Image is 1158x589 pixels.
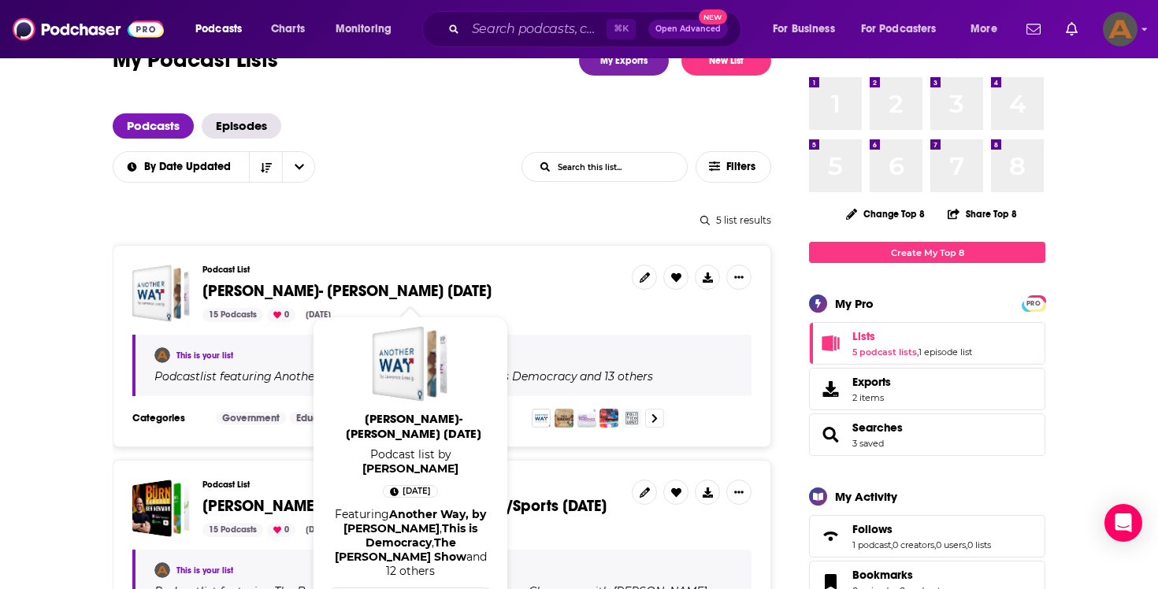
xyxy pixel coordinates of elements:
[919,346,972,357] a: 1 episode list
[726,161,758,172] span: Filters
[113,113,194,139] a: Podcasts
[580,369,653,383] p: and 13 others
[852,329,875,343] span: Lists
[325,411,502,447] a: [PERSON_NAME]- [PERSON_NAME] [DATE]
[328,507,492,578] div: Featuring and 12 others
[809,413,1045,456] span: Searches
[336,18,392,40] span: Monitoring
[726,265,752,290] button: Show More Button
[325,17,412,42] button: open menu
[815,378,846,400] span: Exports
[202,496,607,516] span: [PERSON_NAME]- [PERSON_NAME] Round 3/Sports [DATE]
[1024,298,1043,309] span: PRO
[815,424,846,446] a: Searches
[437,11,756,47] div: Search podcasts, credits, & more...
[852,438,884,449] a: 3 saved
[696,151,771,183] button: Filters
[852,392,891,403] span: 2 items
[648,20,728,39] button: Open AdvancedNew
[852,420,903,435] a: Searches
[555,409,573,428] img: This is Democracy
[681,46,771,76] button: New List
[272,370,470,383] a: Another Way, by [PERSON_NAME]…
[132,265,190,322] a: Ainsley Shea- Patrick Rosenstiel 9/19/24
[432,535,434,550] span: ,
[936,539,966,550] a: 0 users
[1103,12,1138,46] span: Logged in as AinsleyShea
[202,523,263,537] div: 15 Podcasts
[466,17,607,42] input: Search podcasts, credits, & more...
[13,14,164,44] a: Podchaser - Follow, Share and Rate Podcasts
[835,489,897,504] div: My Activity
[202,498,607,515] a: [PERSON_NAME]- [PERSON_NAME] Round 3/Sports [DATE]
[473,370,577,383] a: This is Democracy
[267,523,295,537] div: 0
[144,161,236,172] span: By Date Updated
[362,461,458,476] a: Ainsley Shea
[1024,297,1043,309] a: PRO
[966,539,967,550] span: ,
[815,525,846,547] a: Follows
[1020,16,1047,43] a: Show notifications dropdown
[835,296,874,311] div: My Pro
[622,409,641,428] img: Politicology
[1060,16,1084,43] a: Show notifications dropdown
[726,480,752,505] button: Show More Button
[325,411,502,441] span: [PERSON_NAME]- [PERSON_NAME] [DATE]
[837,204,934,224] button: Change Top 8
[852,522,893,536] span: Follows
[971,18,997,40] span: More
[373,326,448,402] a: Ainsley Shea- Patrick Rosenstiel 9/19/24
[762,17,855,42] button: open menu
[113,46,278,76] h1: My Podcast Lists
[271,18,305,40] span: Charts
[282,152,315,182] button: open menu
[852,346,917,357] a: 5 podcast lists
[917,346,919,357] span: ,
[1103,12,1138,46] img: User Profile
[249,152,282,182] button: Sort Direction
[852,375,891,389] span: Exports
[154,347,170,363] img: Ainsley Shea
[299,308,337,322] div: [DATE]
[852,568,913,582] span: Bookmarks
[532,409,551,428] img: Another Way, by Lawrence Lessig
[699,9,727,24] span: New
[773,18,835,40] span: For Business
[322,447,499,476] span: Podcast list by
[891,539,893,550] span: ,
[599,409,618,428] img: Look Forward - Progressive Political News
[893,539,934,550] a: 0 creators
[132,412,203,424] h3: Categories
[383,485,438,498] a: Sep 19th, 2024
[113,214,771,226] div: 5 list results
[947,198,1018,229] button: Share Top 8
[959,17,1017,42] button: open menu
[861,18,937,40] span: For Podcasters
[154,562,170,578] img: Ainsley Shea
[655,25,721,33] span: Open Advanced
[1103,12,1138,46] button: Show profile menu
[343,507,486,535] a: Another Way, by Lawrence Lessig
[176,565,233,576] a: This is your list
[809,322,1045,365] span: Lists
[335,535,466,564] a: The Karol Markowicz Show
[299,523,337,537] div: [DATE]
[852,329,972,343] a: Lists
[475,370,577,383] h4: This is Democracy
[195,18,242,40] span: Podcasts
[132,480,190,537] a: Ainsley Shea- Brian Slipka Round 3/Sports 8/22/24
[113,161,250,172] button: open menu
[113,151,315,183] h2: Choose List sort
[852,539,891,550] a: 1 podcast
[579,46,669,76] a: My Exports
[274,370,470,383] h4: Another Way, by [PERSON_NAME]…
[851,17,959,42] button: open menu
[202,113,281,139] a: Episodes
[184,17,262,42] button: open menu
[815,332,846,354] a: Lists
